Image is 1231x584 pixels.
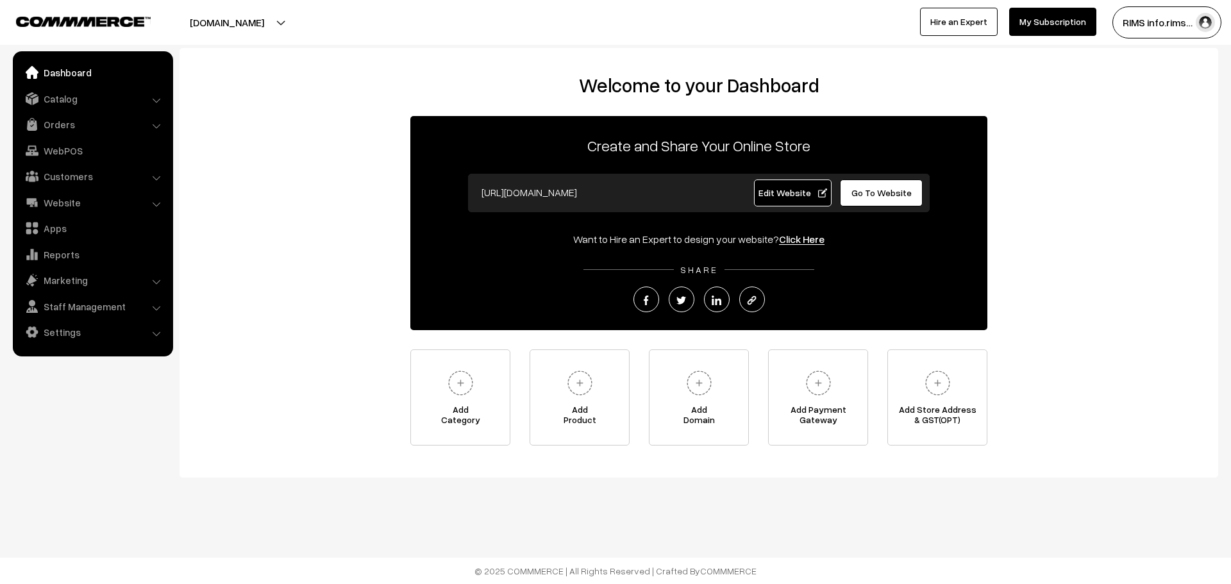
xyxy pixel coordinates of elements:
a: Customers [16,165,169,188]
a: Add PaymentGateway [768,349,868,446]
a: Edit Website [754,179,832,206]
a: Staff Management [16,295,169,318]
div: Want to Hire an Expert to design your website? [410,231,987,247]
span: Go To Website [851,187,912,198]
img: COMMMERCE [16,17,151,26]
a: Orders [16,113,169,136]
img: plus.svg [920,365,955,401]
span: SHARE [674,264,724,275]
img: plus.svg [801,365,836,401]
a: Apps [16,217,169,240]
a: Go To Website [840,179,923,206]
a: My Subscription [1009,8,1096,36]
button: [DOMAIN_NAME] [145,6,309,38]
a: Marketing [16,269,169,292]
span: Add Domain [649,405,748,430]
a: Reports [16,243,169,266]
span: Add Store Address & GST(OPT) [888,405,987,430]
h2: Welcome to your Dashboard [192,74,1205,97]
a: AddDomain [649,349,749,446]
a: WebPOS [16,139,169,162]
img: plus.svg [562,365,598,401]
p: Create and Share Your Online Store [410,134,987,157]
span: Add Product [530,405,629,430]
img: user [1196,13,1215,32]
a: Dashboard [16,61,169,84]
a: AddProduct [530,349,630,446]
a: COMMMERCE [700,565,757,576]
a: AddCategory [410,349,510,446]
a: Add Store Address& GST(OPT) [887,349,987,446]
img: plus.svg [443,365,478,401]
a: Settings [16,321,169,344]
a: Website [16,191,169,214]
a: Catalog [16,87,169,110]
span: Add Category [411,405,510,430]
span: Add Payment Gateway [769,405,867,430]
span: Edit Website [758,187,827,198]
a: Click Here [779,233,825,246]
img: plus.svg [682,365,717,401]
button: RIMS info.rims… [1112,6,1221,38]
a: Hire an Expert [920,8,998,36]
a: COMMMERCE [16,13,128,28]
